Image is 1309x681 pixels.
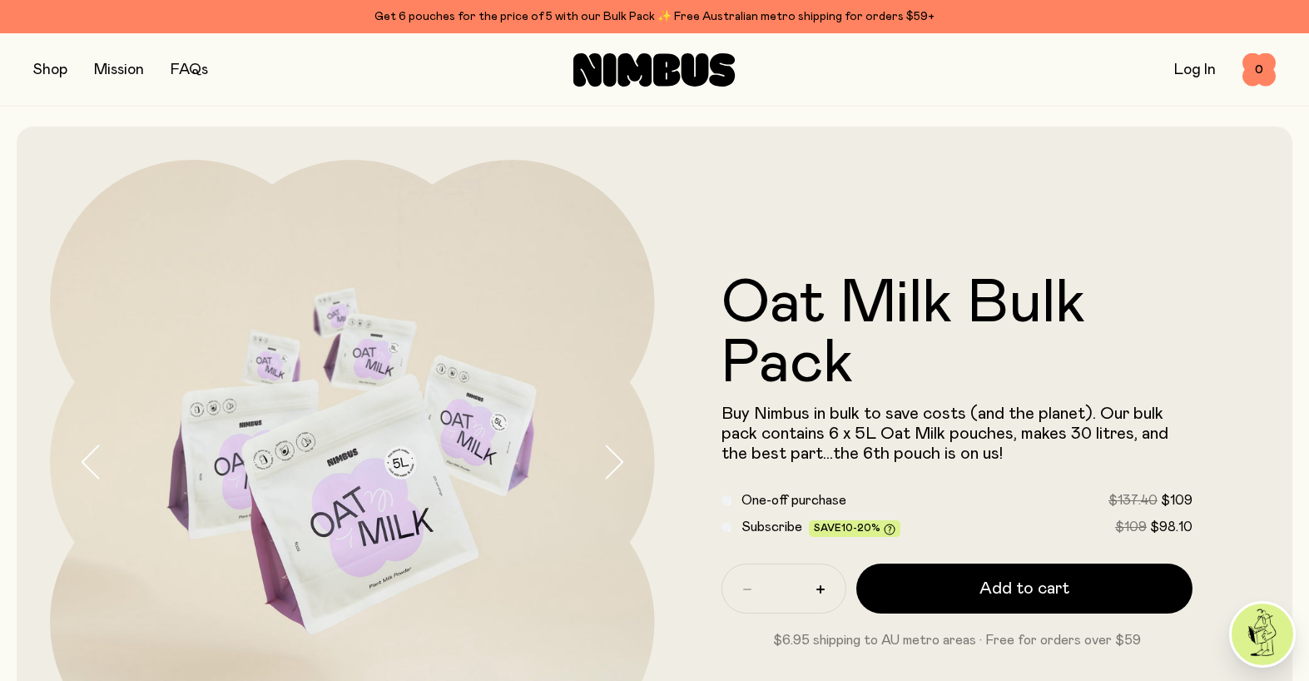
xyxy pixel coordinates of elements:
span: Add to cart [979,577,1069,600]
h1: Oat Milk Bulk Pack [721,274,1193,394]
p: $6.95 shipping to AU metro areas · Free for orders over $59 [721,630,1193,650]
span: $109 [1161,494,1192,507]
span: Subscribe [741,520,802,534]
span: $109 [1115,520,1147,534]
span: Buy Nimbus in bulk to save costs (and the planet). Our bulk pack contains 6 x 5L Oat Milk pouches... [721,405,1168,462]
button: 0 [1242,53,1276,87]
span: One-off purchase [741,494,846,507]
span: 10-20% [841,523,880,533]
div: Get 6 pouches for the price of 5 with our Bulk Pack ✨ Free Australian metro shipping for orders $59+ [33,7,1276,27]
span: $137.40 [1108,494,1158,507]
a: FAQs [171,62,208,77]
a: Log In [1174,62,1216,77]
img: agent [1232,604,1293,665]
a: Mission [94,62,144,77]
span: $98.10 [1150,520,1192,534]
button: Add to cart [856,564,1193,614]
span: Save [814,523,895,535]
